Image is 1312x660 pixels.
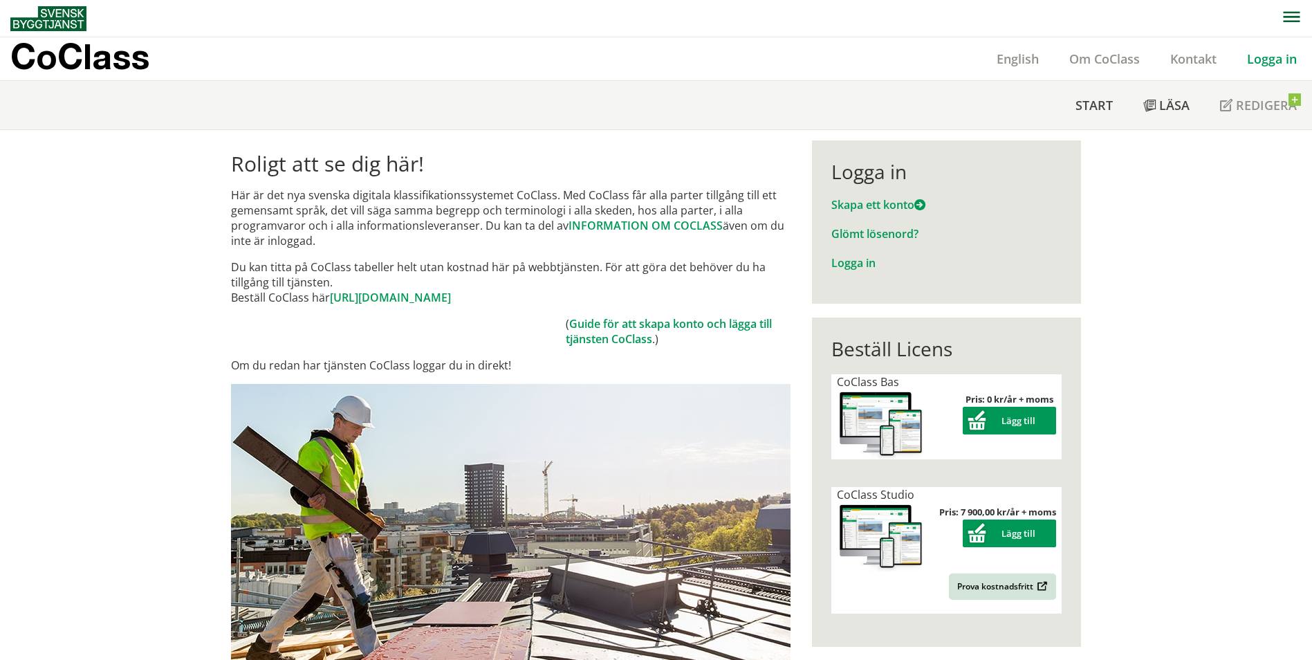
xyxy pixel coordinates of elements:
a: Lägg till [963,527,1056,540]
div: Beställ Licens [831,337,1062,360]
span: Start [1075,97,1113,113]
a: Om CoClass [1054,51,1155,67]
td: ( .) [566,316,791,347]
span: CoClass Studio [837,487,914,502]
img: Outbound.png [1035,581,1048,592]
p: Om du redan har tjänsten CoClass loggar du in direkt! [231,358,791,373]
strong: Pris: 7 900,00 kr/år + moms [939,506,1056,518]
img: coclass-license.jpg [837,389,925,459]
strong: Pris: 0 kr/år + moms [965,393,1053,405]
img: Svensk Byggtjänst [10,6,86,31]
a: CoClass [10,37,179,80]
a: Läsa [1128,81,1205,129]
button: Lägg till [963,520,1056,547]
span: Läsa [1159,97,1190,113]
p: Du kan titta på CoClass tabeller helt utan kostnad här på webbtjänsten. För att göra det behöver ... [231,259,791,305]
a: English [981,51,1054,67]
h1: Roligt att se dig här! [231,152,791,176]
p: Här är det nya svenska digitala klassifikationssystemet CoClass. Med CoClass får alla parter till... [231,187,791,248]
span: CoClass Bas [837,374,899,389]
img: coclass-license.jpg [837,502,925,572]
a: Logga in [831,255,876,271]
a: Glömt lösenord? [831,226,918,241]
a: Kontakt [1155,51,1232,67]
button: Lägg till [963,407,1056,434]
div: Logga in [831,160,1062,183]
a: Start [1060,81,1128,129]
a: [URL][DOMAIN_NAME] [330,290,451,305]
a: Guide för att skapa konto och lägga till tjänsten CoClass [566,316,772,347]
a: Skapa ett konto [831,197,925,212]
a: Logga in [1232,51,1312,67]
a: Lägg till [963,414,1056,427]
p: CoClass [10,48,149,64]
a: Prova kostnadsfritt [949,574,1056,600]
a: INFORMATION OM COCLASS [569,218,723,233]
